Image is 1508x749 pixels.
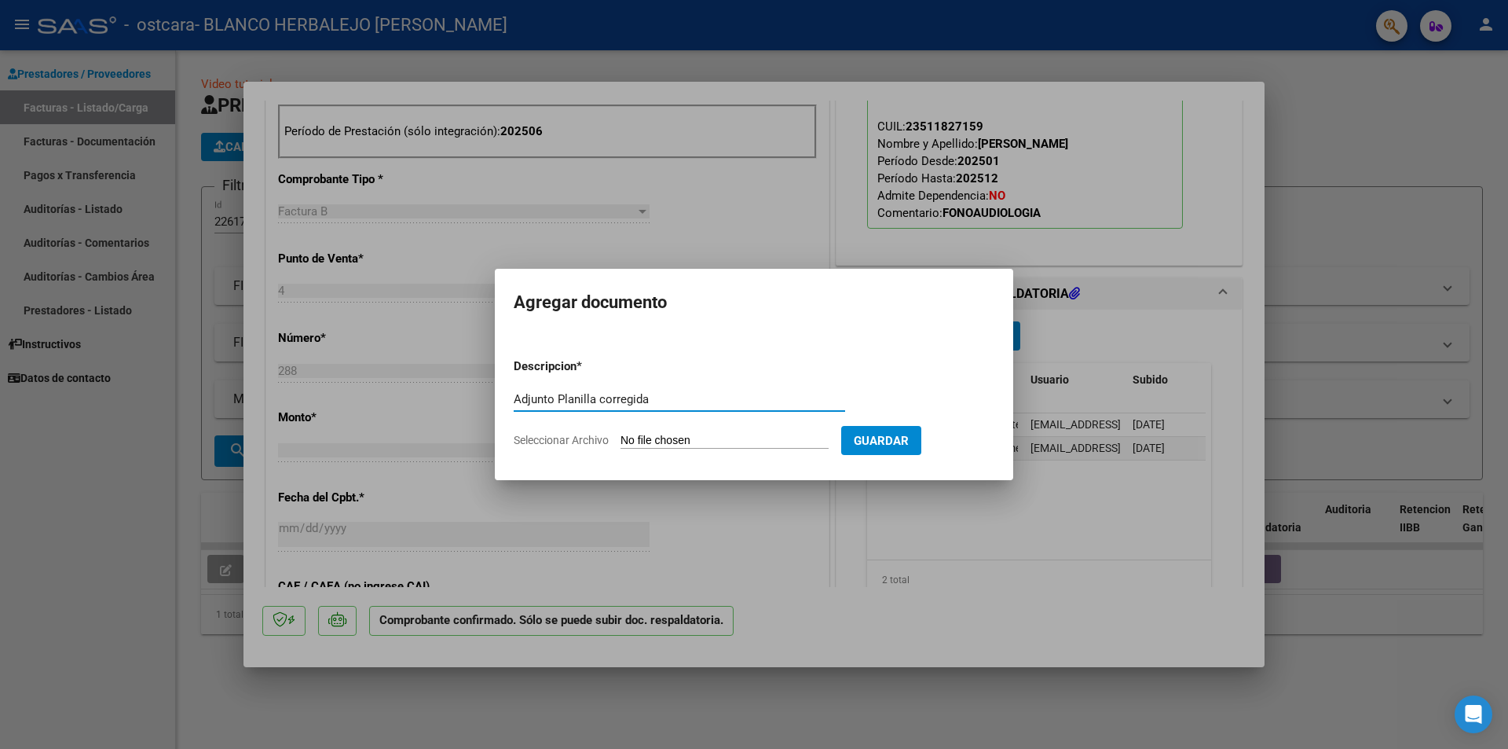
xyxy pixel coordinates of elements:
p: Descripcion [514,358,658,376]
button: Guardar [841,426,921,455]
div: Open Intercom Messenger [1455,696,1492,733]
h2: Agregar documento [514,288,994,318]
span: Guardar [854,434,909,448]
span: Seleccionar Archivo [514,434,609,446]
